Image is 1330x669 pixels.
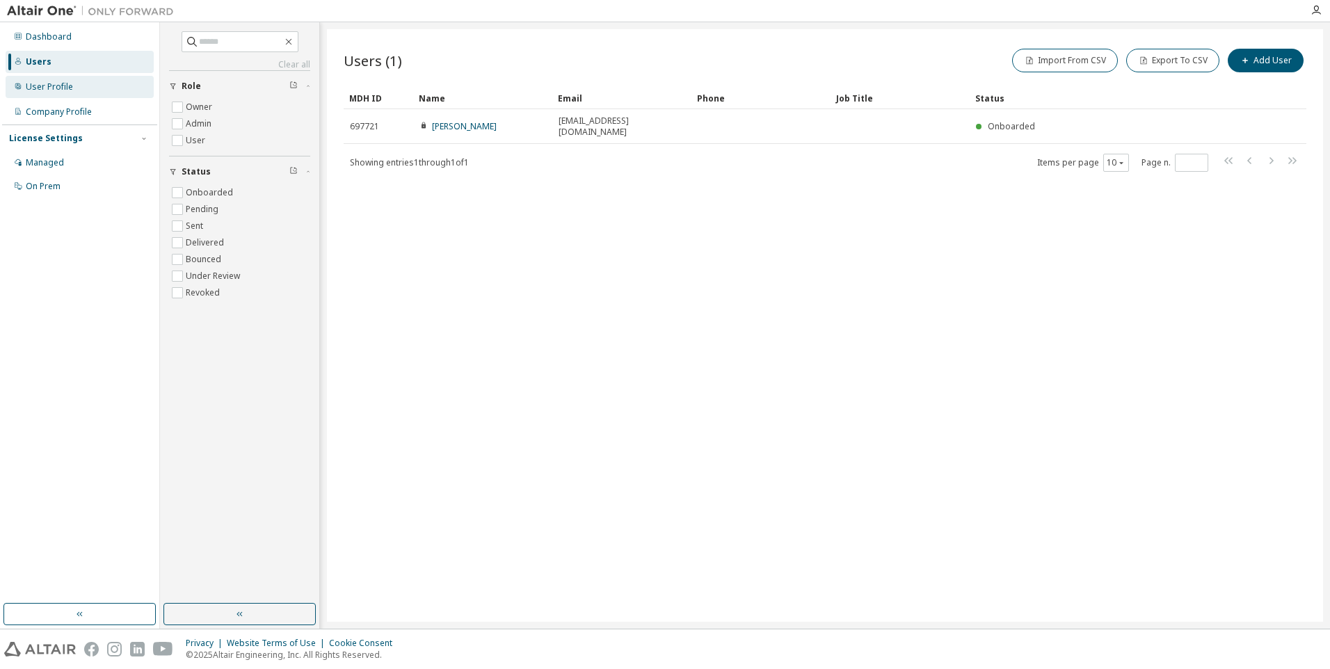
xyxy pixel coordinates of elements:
div: Users [26,56,51,67]
button: Status [169,156,310,187]
label: Owner [186,99,215,115]
img: linkedin.svg [130,642,145,656]
div: Dashboard [26,31,72,42]
span: Showing entries 1 through 1 of 1 [350,156,469,168]
button: 10 [1107,157,1125,168]
div: Company Profile [26,106,92,118]
img: Altair One [7,4,181,18]
span: Items per page [1037,154,1129,172]
span: Users (1) [344,51,402,70]
img: facebook.svg [84,642,99,656]
div: On Prem [26,181,61,192]
span: Role [182,81,201,92]
label: Revoked [186,284,223,301]
span: Onboarded [988,120,1035,132]
img: altair_logo.svg [4,642,76,656]
span: Clear filter [289,81,298,92]
span: Clear filter [289,166,298,177]
div: Privacy [186,638,227,649]
span: 697721 [350,121,379,132]
span: [EMAIL_ADDRESS][DOMAIN_NAME] [559,115,685,138]
div: User Profile [26,81,73,92]
span: Page n. [1141,154,1208,172]
label: User [186,132,208,149]
button: Export To CSV [1126,49,1219,72]
a: [PERSON_NAME] [432,120,497,132]
button: Import From CSV [1012,49,1118,72]
img: youtube.svg [153,642,173,656]
div: License Settings [9,133,83,144]
p: © 2025 Altair Engineering, Inc. All Rights Reserved. [186,649,401,661]
a: Clear all [169,59,310,70]
label: Delivered [186,234,227,251]
button: Role [169,71,310,102]
label: Pending [186,201,221,218]
button: Add User [1228,49,1304,72]
div: Cookie Consent [329,638,401,649]
span: Status [182,166,211,177]
label: Under Review [186,268,243,284]
label: Onboarded [186,184,236,201]
div: Website Terms of Use [227,638,329,649]
label: Admin [186,115,214,132]
img: instagram.svg [107,642,122,656]
div: Job Title [836,87,964,109]
label: Sent [186,218,206,234]
div: Managed [26,157,64,168]
div: Status [975,87,1234,109]
div: Name [419,87,547,109]
div: Phone [697,87,825,109]
div: MDH ID [349,87,408,109]
label: Bounced [186,251,224,268]
div: Email [558,87,686,109]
